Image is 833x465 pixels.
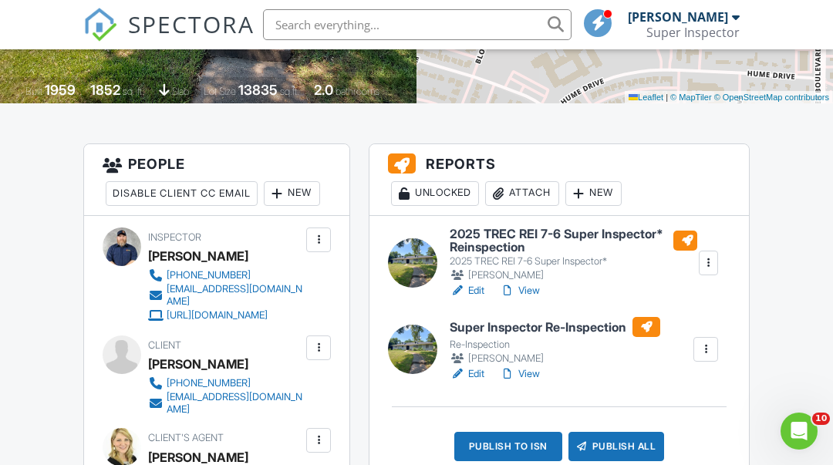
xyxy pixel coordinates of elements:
[148,391,302,416] a: [EMAIL_ADDRESS][DOMAIN_NAME]
[314,82,333,98] div: 2.0
[565,181,622,206] div: New
[781,413,818,450] iframe: Intercom live chat
[450,255,697,268] div: 2025 TREC REI 7-6 Super Inspector*
[450,366,484,382] a: Edit
[106,181,258,206] div: Disable Client CC Email
[485,181,559,206] div: Attach
[167,391,302,416] div: [EMAIL_ADDRESS][DOMAIN_NAME]
[450,317,660,366] a: Super Inspector Re-Inspection Re-Inspection [PERSON_NAME]
[450,351,660,366] div: [PERSON_NAME]
[666,93,668,102] span: |
[148,432,224,443] span: Client's Agent
[167,283,302,308] div: [EMAIL_ADDRESS][DOMAIN_NAME]
[167,269,251,281] div: [PHONE_NUMBER]
[280,86,299,97] span: sq.ft.
[450,227,697,254] h6: 2025 TREC REI 7-6 Super Inspector* Reinspection
[167,309,268,322] div: [URL][DOMAIN_NAME]
[148,352,248,376] div: [PERSON_NAME]
[450,317,660,337] h6: Super Inspector Re-Inspection
[148,268,302,283] a: [PHONE_NUMBER]
[568,432,665,461] div: Publish All
[83,21,255,53] a: SPECTORA
[204,86,236,97] span: Lot Size
[238,82,278,98] div: 13835
[148,308,302,323] a: [URL][DOMAIN_NAME]
[450,283,484,298] a: Edit
[148,244,248,268] div: [PERSON_NAME]
[128,8,255,40] span: SPECTORA
[167,377,251,389] div: [PHONE_NUMBER]
[172,86,189,97] span: slab
[391,181,479,206] div: Unlocked
[670,93,712,102] a: © MapTiler
[629,93,663,102] a: Leaflet
[450,339,660,351] div: Re-Inspection
[336,86,379,97] span: bathrooms
[84,144,349,215] h3: People
[148,339,181,351] span: Client
[148,231,201,243] span: Inspector
[148,283,302,308] a: [EMAIL_ADDRESS][DOMAIN_NAME]
[646,25,740,40] div: Super Inspector
[264,181,320,206] div: New
[45,82,76,98] div: 1959
[83,8,117,42] img: The Best Home Inspection Software - Spectora
[500,283,540,298] a: View
[812,413,830,425] span: 10
[500,366,540,382] a: View
[123,86,144,97] span: sq. ft.
[714,93,829,102] a: © OpenStreetMap contributors
[628,9,728,25] div: [PERSON_NAME]
[148,376,302,391] a: [PHONE_NUMBER]
[450,268,697,283] div: [PERSON_NAME]
[450,227,697,284] a: 2025 TREC REI 7-6 Super Inspector* Reinspection 2025 TREC REI 7-6 Super Inspector* [PERSON_NAME]
[25,86,42,97] span: Built
[369,144,749,215] h3: Reports
[454,432,562,461] div: Publish to ISN
[90,82,120,98] div: 1852
[263,9,572,40] input: Search everything...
